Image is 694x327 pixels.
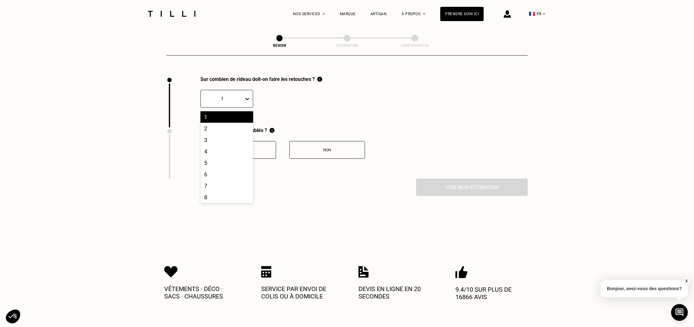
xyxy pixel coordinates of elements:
div: 5 [200,157,253,169]
img: Icon [358,266,369,278]
img: Menu déroulant à propos [423,13,425,15]
p: Vêtements · Déco · Sacs · Chaussures [164,285,239,300]
img: Icon [455,266,468,278]
div: 7 [200,180,253,192]
div: 6 [200,169,253,180]
img: Logo du service de couturière Tilli [146,11,198,17]
p: Service par envoi de colis ou à domicile [261,285,336,300]
div: 4 [200,146,253,157]
p: Devis en ligne en 20 secondes [358,285,433,300]
div: Ce sont des rideaux doublés ? [200,127,365,133]
img: Icon [164,266,178,278]
img: Icon [261,266,271,278]
div: 2 [200,123,253,134]
div: 1 [200,111,253,123]
img: menu déroulant [543,13,545,15]
div: Estimation [316,43,378,48]
div: 8 [200,192,253,203]
p: Bonjour, avez-vous des questions? [601,280,688,297]
div: Besoin [248,43,310,48]
div: Sur combien de rideau doit-on faire les retouches ? [200,76,322,82]
img: Qu'est ce qu'une doublure ? [270,127,275,133]
button: Non [289,141,365,159]
a: Marque [340,12,356,16]
div: Non [293,148,362,152]
a: Artisan [371,12,387,16]
img: icône connexion [504,10,511,18]
span: 🇫🇷 [529,11,535,17]
button: X [683,278,689,285]
div: Confirmation [384,43,446,48]
div: 3 [200,134,253,146]
img: Menu déroulant [323,13,325,15]
p: 9.4/10 sur plus de 16866 avis [455,286,530,301]
a: Prendre soin ici [440,7,484,21]
img: Comment compter le nombre de rideaux ? [317,76,322,82]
